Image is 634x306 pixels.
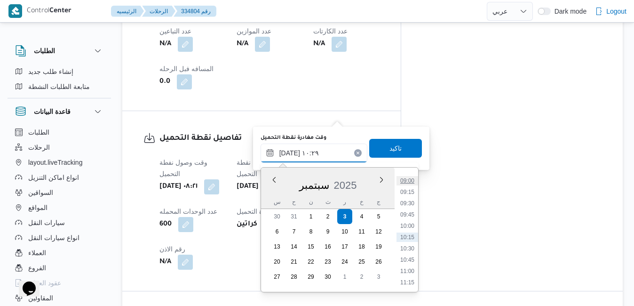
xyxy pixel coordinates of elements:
li: 09:45 [396,210,418,219]
span: عدد الوحدات المحمله [159,208,217,215]
div: خ [354,195,369,209]
div: month-٢٠٢٥-٠٩ [269,209,387,284]
b: N/A [159,39,171,50]
span: Logout [606,6,626,17]
span: layout.liveTracking [28,157,82,168]
div: day-21 [286,254,301,269]
div: day-19 [371,239,386,254]
span: انواع سيارات النقل [28,232,79,243]
span: 2025 [333,179,357,191]
span: سبتمبر [299,179,329,191]
button: المواقع [11,200,107,215]
div: day-23 [320,254,335,269]
b: N/A [159,257,171,268]
b: N/A [237,39,248,50]
li: 11:00 [396,266,418,276]
div: day-6 [269,224,285,239]
span: Dark mode [551,8,586,15]
button: انواع اماكن التنزيل [11,170,107,185]
div: day-18 [354,239,369,254]
span: متابعة الطلبات النشطة [28,81,90,92]
h3: تفاصيل نقطة التحميل [159,132,380,145]
div: day-2 [320,209,335,224]
button: السواقين [11,185,107,200]
b: Center [49,8,71,15]
div: day-13 [269,239,285,254]
button: الرئيسيه [111,6,144,17]
span: سيارات النقل [28,217,65,228]
div: day-27 [269,269,285,284]
label: وقت مغادرة نقطة التحميل [261,134,326,142]
span: المسافه فبل الرحله [159,65,214,72]
button: الطلبات [11,125,107,140]
div: day-20 [269,254,285,269]
span: عدد الكارتات [313,27,348,35]
span: السواقين [28,187,53,198]
button: عقود العملاء [11,275,107,290]
h3: الطلبات [34,45,55,56]
div: ج [371,195,386,209]
div: day-1 [337,269,352,284]
button: Clear input [354,149,362,157]
button: العملاء [11,245,107,260]
button: الطلبات [15,45,103,56]
button: Previous Month [270,176,278,184]
div: ن [303,195,318,209]
span: وحدة التحميل [237,208,273,215]
div: day-28 [286,269,301,284]
div: day-11 [354,224,369,239]
div: Button. Open the month selector. سبتمبر is currently selected. [298,179,329,192]
li: 10:15 [396,233,418,242]
div: day-17 [337,239,352,254]
button: المقاولين [11,290,107,306]
div: day-1 [303,209,318,224]
span: عدد الموازين [237,27,271,35]
div: الطلبات [8,64,111,98]
b: [DATE] ٠٨:٢١ [159,181,198,193]
div: day-5 [371,209,386,224]
span: المواقع [28,202,48,213]
div: day-3 [337,209,352,224]
button: Next month [378,176,385,184]
li: 09:15 [396,187,418,197]
div: day-29 [303,269,318,284]
li: 11:15 [396,278,418,287]
b: كراتين [237,219,257,230]
span: انواع اماكن التنزيل [28,172,79,183]
input: Press the down key to enter a popover containing a calendar. Press the escape key to close the po... [261,144,367,162]
b: N/A [313,39,325,50]
span: إنشاء طلب جديد [28,66,73,77]
div: day-7 [286,224,301,239]
b: 600 [159,219,172,230]
button: انواع سيارات النقل [11,230,107,245]
li: 10:45 [396,255,418,265]
span: العملاء [28,247,46,258]
iframe: chat widget [9,268,40,297]
li: 09:30 [396,199,418,208]
span: عدد التباعين [159,27,191,35]
div: day-8 [303,224,318,239]
button: سيارات النقل [11,215,107,230]
div: day-30 [269,209,285,224]
button: إنشاء طلب جديد [11,64,107,79]
button: 334804 رقم [174,6,216,17]
span: عقود العملاء [28,277,61,289]
div: ث [320,195,335,209]
button: قاعدة البيانات [15,106,103,117]
div: day-9 [320,224,335,239]
span: الطلبات [28,127,49,138]
span: الفروع [28,262,46,274]
div: day-2 [354,269,369,284]
button: layout.liveTracking [11,155,107,170]
span: المقاولين [28,292,53,304]
div: day-31 [286,209,301,224]
div: ر [337,195,352,209]
b: [DATE] ١٠:٢٩ [237,181,274,193]
div: day-3 [371,269,386,284]
div: day-30 [320,269,335,284]
button: الرحلات [11,140,107,155]
div: day-14 [286,239,301,254]
div: day-16 [320,239,335,254]
div: day-12 [371,224,386,239]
